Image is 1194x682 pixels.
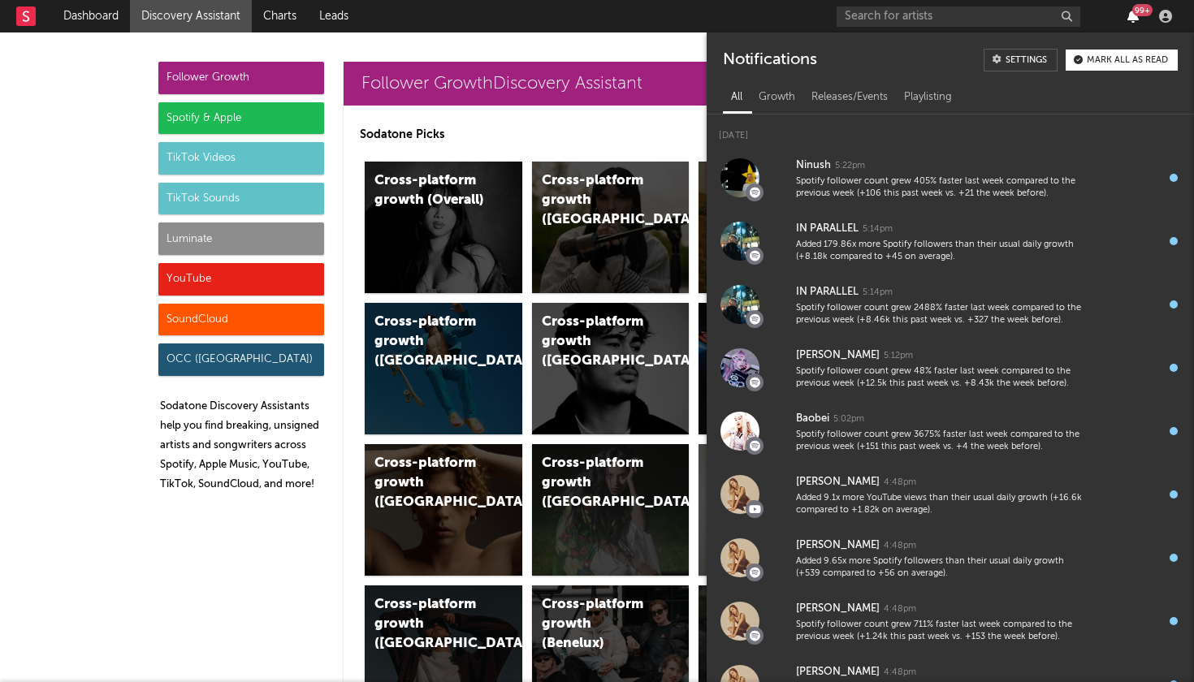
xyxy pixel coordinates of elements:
div: Growth [751,84,803,111]
div: Baobei [796,409,829,429]
div: All [723,84,751,111]
div: OCC ([GEOGRAPHIC_DATA]) [158,343,324,376]
a: Cross-platform growth ([GEOGRAPHIC_DATA]/GSA) [699,303,856,434]
div: Notifications [723,49,816,71]
div: [PERSON_NAME] [796,536,880,555]
input: Search for artists [837,6,1080,27]
a: Settings [984,49,1058,71]
div: TikTok Sounds [158,183,324,215]
a: Cross-platform growth ([GEOGRAPHIC_DATA]) [699,444,856,576]
div: Mark all as read [1087,56,1168,65]
a: Cross-platform growth ([GEOGRAPHIC_DATA]) [532,162,690,293]
div: [PERSON_NAME] [796,599,880,619]
a: [PERSON_NAME]4:48pmAdded 9.1x more YouTube views than their usual daily growth (+16.6k compared t... [707,463,1194,526]
a: IN PARALLEL5:14pmSpotify follower count grew 2488% faster last week compared to the previous week... [707,273,1194,336]
p: Sodatone Discovery Assistants help you find breaking, unsigned artists and songwriters across Spo... [160,397,324,494]
a: [PERSON_NAME]5:12pmSpotify follower count grew 48% faster last week compared to the previous week... [707,336,1194,399]
a: Cross-platform growth (Overall) [365,162,522,293]
div: Spotify follower count grew 48% faster last week compared to the previous week (+12.5k this past ... [796,365,1082,391]
div: Releases/Events [803,84,896,111]
div: Cross-platform growth ([GEOGRAPHIC_DATA]) [374,313,485,371]
div: SoundCloud [158,304,324,336]
div: 5:14pm [863,223,893,235]
div: Spotify follower count grew 405% faster last week compared to the previous week (+106 this past w... [796,175,1082,201]
div: Spotify follower count grew 3675% faster last week compared to the previous week (+151 this past ... [796,429,1082,454]
div: Playlisting [896,84,960,111]
div: 4:48pm [884,667,916,679]
div: Cross-platform growth ([GEOGRAPHIC_DATA]) [542,313,652,371]
div: IN PARALLEL [796,283,859,302]
div: Ninush [796,156,831,175]
a: Cross-platform growth ([GEOGRAPHIC_DATA]) [365,444,522,576]
a: Ninush5:22pmSpotify follower count grew 405% faster last week compared to the previous week (+106... [707,146,1194,209]
a: Cross-platform growth ([GEOGRAPHIC_DATA]) [532,303,690,434]
a: [PERSON_NAME]4:48pmAdded 9.65x more Spotify followers than their usual daily growth (+539 compare... [707,526,1194,589]
div: Added 9.65x more Spotify followers than their usual daily growth (+539 compared to +56 on average). [796,555,1082,581]
div: TikTok Videos [158,142,324,175]
div: Cross-platform growth ([GEOGRAPHIC_DATA]) [374,595,485,654]
div: Cross-platform growth (Overall) [374,171,485,210]
div: Cross-platform growth ([GEOGRAPHIC_DATA]) [542,454,652,512]
button: Mark all as read [1066,50,1178,71]
div: Added 179.86x more Spotify followers than their usual daily growth (+8.18k compared to +45 on ave... [796,239,1082,264]
div: [DATE] [707,114,1194,146]
div: 5:12pm [884,350,913,362]
div: 5:14pm [863,287,893,299]
div: 5:02pm [833,413,864,425]
div: YouTube [158,263,324,296]
a: [PERSON_NAME]4:48pmSpotify follower count grew 711% faster last week compared to the previous wee... [707,589,1194,653]
div: [PERSON_NAME] [796,346,880,365]
p: Sodatone Picks [360,125,1029,145]
div: Spotify follower count grew 2488% faster last week compared to the previous week (+8.46k this pas... [796,302,1082,327]
div: 4:48pm [884,477,916,489]
a: IN PARALLEL5:14pmAdded 179.86x more Spotify followers than their usual daily growth (+8.18k compa... [707,209,1194,273]
div: 4:48pm [884,540,916,552]
div: [PERSON_NAME] [796,663,880,682]
div: Spotify & Apple [158,102,324,135]
div: [PERSON_NAME] [796,473,880,492]
a: Baobei5:02pmSpotify follower count grew 3675% faster last week compared to the previous week (+15... [707,399,1194,463]
div: Cross-platform growth ([GEOGRAPHIC_DATA]) [542,171,652,230]
a: Cross-platform growth ([GEOGRAPHIC_DATA]) [532,444,690,576]
div: 4:48pm [884,603,916,615]
div: Spotify follower count grew 711% faster last week compared to the previous week (+1.24k this past... [796,619,1082,644]
div: Follower Growth [158,62,324,94]
a: Cross-platform growth ([GEOGRAPHIC_DATA]) [365,303,522,434]
a: Cross-platform growth ([GEOGRAPHIC_DATA]) [699,162,856,293]
a: Follower GrowthDiscovery Assistant [344,62,1045,106]
div: 5:22pm [835,160,865,172]
div: Cross-platform growth ([GEOGRAPHIC_DATA]) [374,454,485,512]
div: Added 9.1x more YouTube views than their usual daily growth (+16.6k compared to +1.82k on average). [796,492,1082,517]
div: Luminate [158,222,324,255]
div: 99 + [1132,4,1153,16]
div: IN PARALLEL [796,219,859,239]
button: 99+ [1127,10,1139,23]
div: Settings [1006,56,1047,65]
div: Cross-platform growth (Benelux) [542,595,652,654]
